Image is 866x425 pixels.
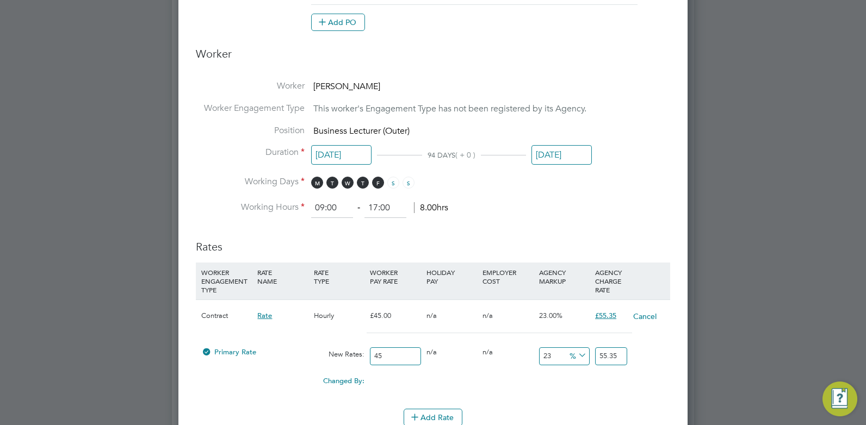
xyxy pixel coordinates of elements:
label: Duration [196,147,305,158]
input: Select one [311,145,372,165]
span: S [403,177,415,189]
div: Contract [199,300,255,332]
h3: Rates [196,229,670,254]
span: 94 DAYS [428,151,455,160]
span: M [311,177,323,189]
div: WORKER ENGAGEMENT TYPE [199,262,255,299]
label: Working Hours [196,202,305,213]
label: Worker Engagement Type [196,103,305,114]
h3: Worker [196,47,670,70]
span: W [342,177,354,189]
div: HOLIDAY PAY [424,262,480,291]
div: AGENCY CHARGE RATE [592,262,630,299]
button: Engage Resource Center [822,382,857,416]
div: RATE TYPE [311,262,367,291]
button: Cancel [633,311,657,322]
label: Position [196,125,305,136]
span: n/a [483,311,493,320]
span: 23.00% [539,311,562,320]
span: [PERSON_NAME] [313,81,380,92]
div: New Rates: [311,344,367,365]
span: ( + 0 ) [455,150,475,160]
button: Add PO [311,14,365,31]
span: % [566,349,588,361]
div: RATE NAME [255,262,311,291]
input: 08:00 [311,198,353,218]
span: 8.00hrs [414,202,448,213]
span: T [326,177,338,189]
div: WORKER PAY RATE [367,262,423,291]
span: S [387,177,399,189]
div: AGENCY MARKUP [536,262,592,291]
span: £55.35 [595,311,616,320]
span: T [357,177,369,189]
input: Select one [531,145,592,165]
span: n/a [426,311,437,320]
span: ‐ [355,202,362,213]
div: £45.00 [367,300,423,332]
span: F [372,177,384,189]
span: This worker's Engagement Type has not been registered by its Agency. [313,103,586,114]
label: Working Days [196,176,305,187]
span: n/a [483,347,493,357]
span: Business Lecturer (Outer) [313,126,410,136]
label: Worker [196,80,305,92]
div: Hourly [311,300,367,332]
div: Changed By: [199,371,367,391]
span: Primary Rate [201,347,256,357]
span: n/a [426,347,437,357]
span: Rate [257,311,272,320]
div: EMPLOYER COST [480,262,536,291]
input: 17:00 [364,198,406,218]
